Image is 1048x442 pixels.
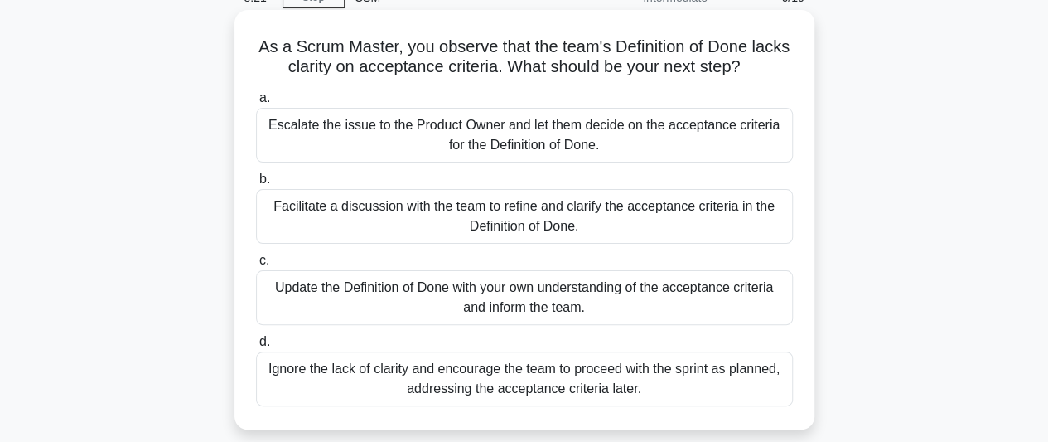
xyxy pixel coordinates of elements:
[259,334,270,348] span: d.
[254,36,794,78] h5: As a Scrum Master, you observe that the team's Definition of Done lacks clarity on acceptance cri...
[259,253,269,267] span: c.
[256,270,793,325] div: Update the Definition of Done with your own understanding of the acceptance criteria and inform t...
[256,352,793,406] div: Ignore the lack of clarity and encourage the team to proceed with the sprint as planned, addressi...
[256,108,793,163] div: Escalate the issue to the Product Owner and let them decide on the acceptance criteria for the De...
[259,90,270,104] span: a.
[256,189,793,244] div: Facilitate a discussion with the team to refine and clarify the acceptance criteria in the Defini...
[259,172,270,186] span: b.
